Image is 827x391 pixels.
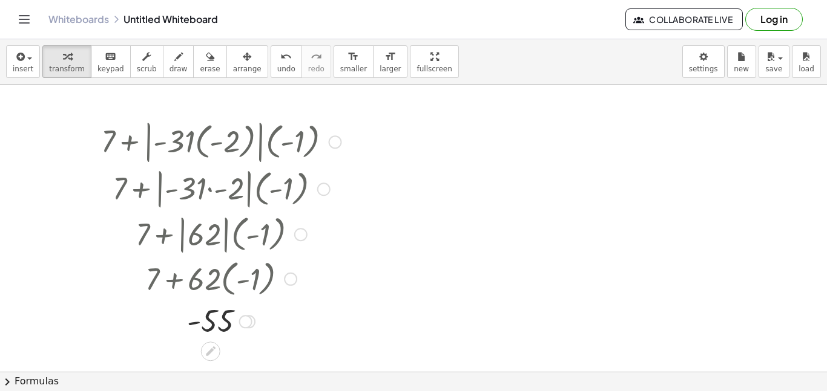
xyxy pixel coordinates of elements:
[384,50,396,64] i: format_size
[311,50,322,64] i: redo
[271,45,302,78] button: undoundo
[49,65,85,73] span: transform
[759,45,789,78] button: save
[301,45,331,78] button: redoredo
[348,50,359,64] i: format_size
[200,65,220,73] span: erase
[201,341,220,361] div: Edit math
[765,65,782,73] span: save
[48,13,109,25] a: Whiteboards
[799,65,814,73] span: load
[380,65,401,73] span: larger
[734,65,749,73] span: new
[636,14,733,25] span: Collaborate Live
[340,65,367,73] span: smaller
[682,45,725,78] button: settings
[170,65,188,73] span: draw
[792,45,821,78] button: load
[233,65,262,73] span: arrange
[163,45,194,78] button: draw
[137,65,157,73] span: scrub
[105,50,116,64] i: keyboard
[689,65,718,73] span: settings
[226,45,268,78] button: arrange
[42,45,91,78] button: transform
[15,10,34,29] button: Toggle navigation
[417,65,452,73] span: fullscreen
[130,45,163,78] button: scrub
[410,45,458,78] button: fullscreen
[13,65,33,73] span: insert
[280,50,292,64] i: undo
[334,45,374,78] button: format_sizesmaller
[277,65,295,73] span: undo
[745,8,803,31] button: Log in
[193,45,226,78] button: erase
[373,45,407,78] button: format_sizelarger
[308,65,325,73] span: redo
[625,8,743,30] button: Collaborate Live
[727,45,756,78] button: new
[97,65,124,73] span: keypad
[6,45,40,78] button: insert
[91,45,131,78] button: keyboardkeypad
